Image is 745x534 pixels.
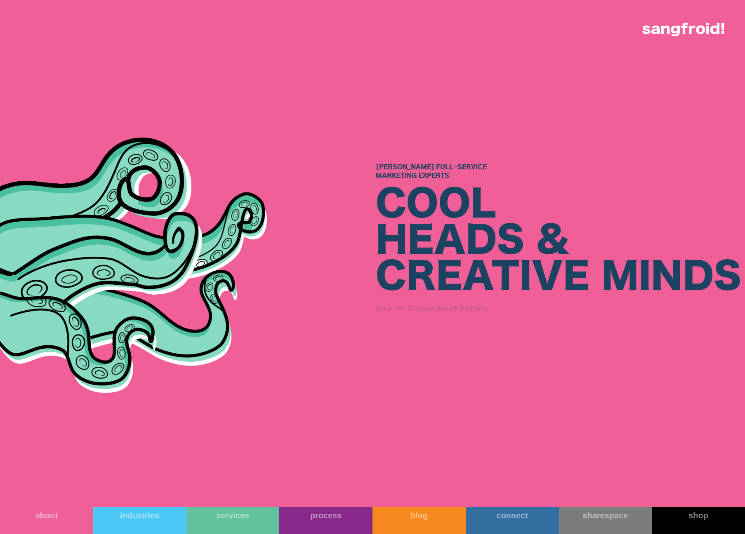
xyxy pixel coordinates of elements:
a: industries [93,507,186,534]
h3: Solve The Toughest Growth Problems [376,302,741,314]
div: blog [372,511,466,520]
h1: [PERSON_NAME] Full-Service Marketing Experts [376,163,741,180]
div: process [279,511,372,520]
a: services [186,507,280,534]
div: shop [652,511,745,520]
a: process [279,507,372,534]
a: sharespace [559,507,652,534]
a: shop [652,507,745,534]
a: blog [372,507,466,534]
div: industries [93,511,186,520]
div: sharespace [559,511,652,520]
div: COOL HEADS & CREATIVE MINDS [376,187,741,296]
div: connect [466,511,559,520]
img: logo [642,23,724,36]
a: connect [466,507,559,534]
div: services [186,511,280,520]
